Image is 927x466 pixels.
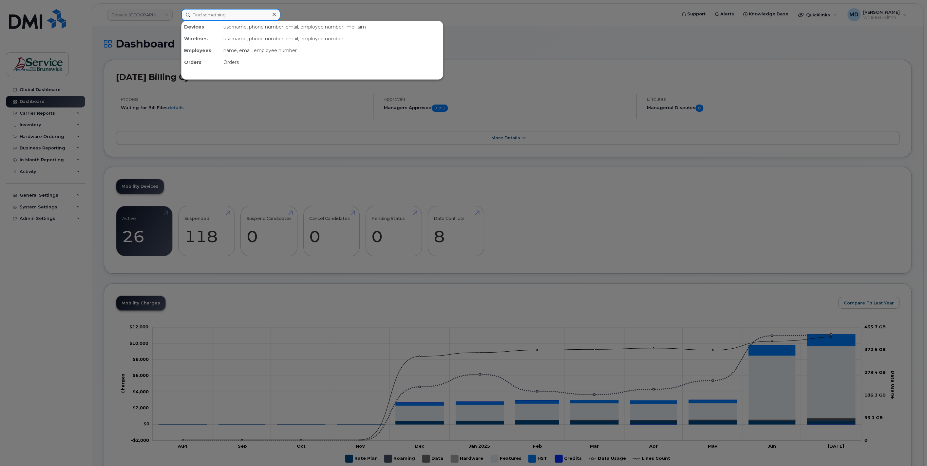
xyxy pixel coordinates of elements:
[221,33,443,45] div: username, phone number, email, employee number
[181,33,221,45] div: Wirelines
[181,21,221,33] div: Devices
[181,56,221,68] div: Orders
[221,45,443,56] div: name, email, employee number
[221,56,443,68] div: Orders
[181,45,221,56] div: Employees
[221,21,443,33] div: username, phone number, email, employee number, imei, sim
